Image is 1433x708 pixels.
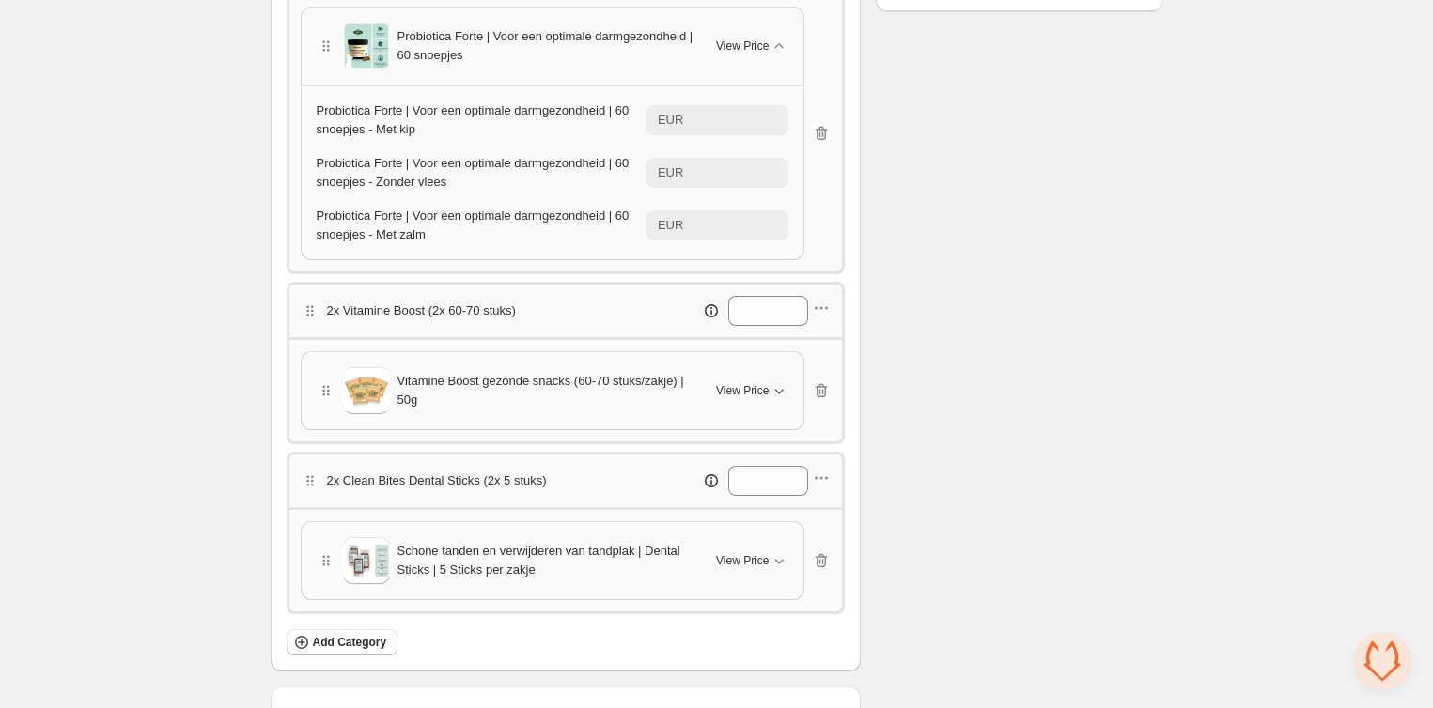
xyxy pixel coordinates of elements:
[343,370,390,411] img: Vitamine Boost gezonde snacks (60-70 stuks/zakje) | 50g
[397,542,694,579] span: Schone tanden en verwijderen van tandplak | Dental Sticks | 5 Sticks per zakje
[716,383,769,398] span: View Price
[658,216,683,235] div: EUR
[397,372,694,409] span: Vitamine Boost gezonde snacks (60-70 stuks/zakje) | 50g
[313,635,387,650] span: Add Category
[343,23,390,69] img: Probiotica Forte | Voor een optimale darmgezondheid | 60 snoepjes
[1354,633,1410,689] a: Open chat
[658,163,683,182] div: EUR
[705,31,799,61] button: View Price
[658,111,683,130] div: EUR
[705,546,799,576] button: View Price
[716,553,769,568] span: View Price
[705,376,799,406] button: View Price
[317,156,630,189] span: Probiotica Forte | Voor een optimale darmgezondheid | 60 snoepjes - Zonder vlees
[317,103,630,136] span: Probiotica Forte | Voor een optimale darmgezondheid | 60 snoepjes - Met kip
[716,38,769,54] span: View Price
[397,27,694,65] span: Probiotica Forte | Voor een optimale darmgezondheid | 60 snoepjes
[327,471,547,490] p: 2x Clean Bites Dental Sticks (2x 5 stuks)
[327,301,516,320] p: 2x Vitamine Boost (2x 60-70 stuks)
[343,544,390,577] img: Schone tanden en verwijderen van tandplak | Dental Sticks | 5 Sticks per zakje
[287,629,398,655] button: Add Category
[317,208,630,241] span: Probiotica Forte | Voor een optimale darmgezondheid | 60 snoepjes - Met zalm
